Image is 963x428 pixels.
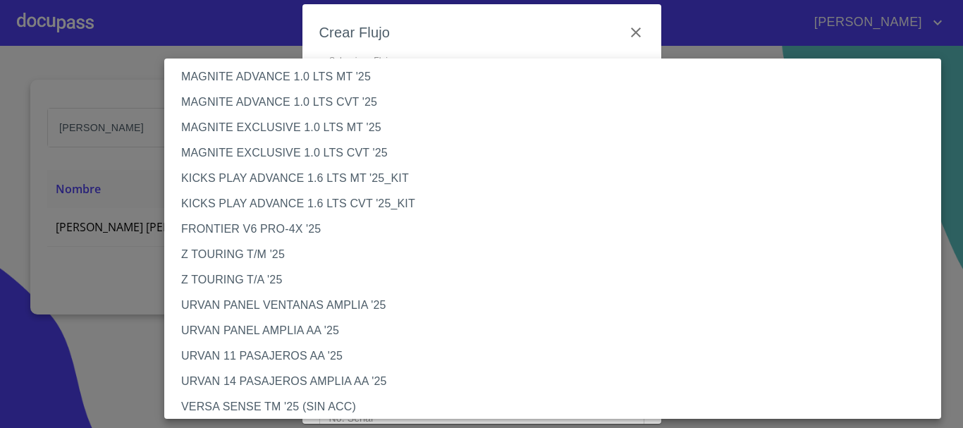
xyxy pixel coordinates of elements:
[164,115,952,140] li: MAGNITE EXCLUSIVE 1.0 LTS MT '25
[164,216,952,242] li: FRONTIER V6 PRO-4X '25
[164,343,952,369] li: URVAN 11 PASAJEROS AA '25
[164,394,952,420] li: VERSA SENSE TM '25 (SIN ACC)
[164,318,952,343] li: URVAN PANEL AMPLIA AA '25
[164,293,952,318] li: URVAN PANEL VENTANAS AMPLIA '25
[164,369,952,394] li: URVAN 14 PASAJEROS AMPLIA AA '25
[164,140,952,166] li: MAGNITE EXCLUSIVE 1.0 LTS CVT '25
[164,90,952,115] li: MAGNITE ADVANCE 1.0 LTS CVT '25
[164,166,952,191] li: KICKS PLAY ADVANCE 1.6 LTS MT '25_KIT
[164,267,952,293] li: Z TOURING T/A '25
[164,64,952,90] li: MAGNITE ADVANCE 1.0 LTS MT '25
[164,191,952,216] li: KICKS PLAY ADVANCE 1.6 LTS CVT '25_KIT
[164,242,952,267] li: Z TOURING T/M '25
